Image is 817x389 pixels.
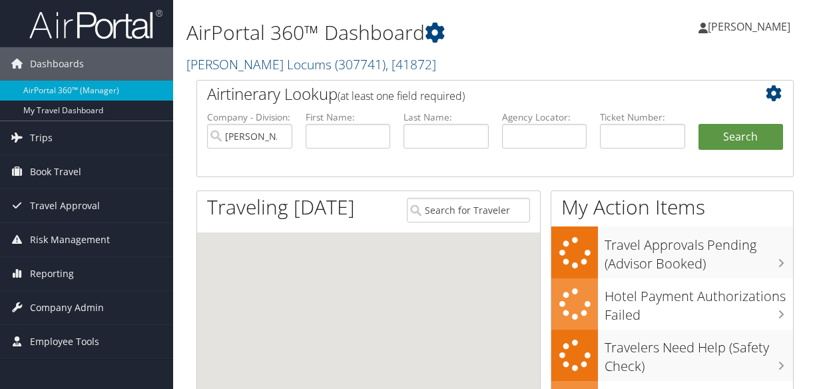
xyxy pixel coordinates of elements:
[30,223,110,256] span: Risk Management
[551,330,793,381] a: Travelers Need Help (Safety Check)
[207,193,355,221] h1: Traveling [DATE]
[708,19,790,34] span: [PERSON_NAME]
[186,55,436,73] a: [PERSON_NAME] Locums
[30,189,100,222] span: Travel Approval
[605,332,793,376] h3: Travelers Need Help (Safety Check)
[600,111,685,124] label: Ticket Number:
[404,111,489,124] label: Last Name:
[338,89,465,103] span: (at least one field required)
[698,7,804,47] a: [PERSON_NAME]
[605,280,793,324] h3: Hotel Payment Authorizations Failed
[551,193,793,221] h1: My Action Items
[30,155,81,189] span: Book Travel
[30,257,74,290] span: Reporting
[306,111,391,124] label: First Name:
[335,55,386,73] span: ( 307741 )
[30,325,99,358] span: Employee Tools
[386,55,436,73] span: , [ 41872 ]
[605,229,793,273] h3: Travel Approvals Pending (Advisor Booked)
[30,47,84,81] span: Dashboards
[551,278,793,330] a: Hotel Payment Authorizations Failed
[30,121,53,155] span: Trips
[207,83,733,105] h2: Airtinerary Lookup
[698,124,784,151] button: Search
[207,111,292,124] label: Company - Division:
[186,19,598,47] h1: AirPortal 360™ Dashboard
[502,111,587,124] label: Agency Locator:
[551,226,793,278] a: Travel Approvals Pending (Advisor Booked)
[30,291,104,324] span: Company Admin
[29,9,162,40] img: airportal-logo.png
[407,198,530,222] input: Search for Traveler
